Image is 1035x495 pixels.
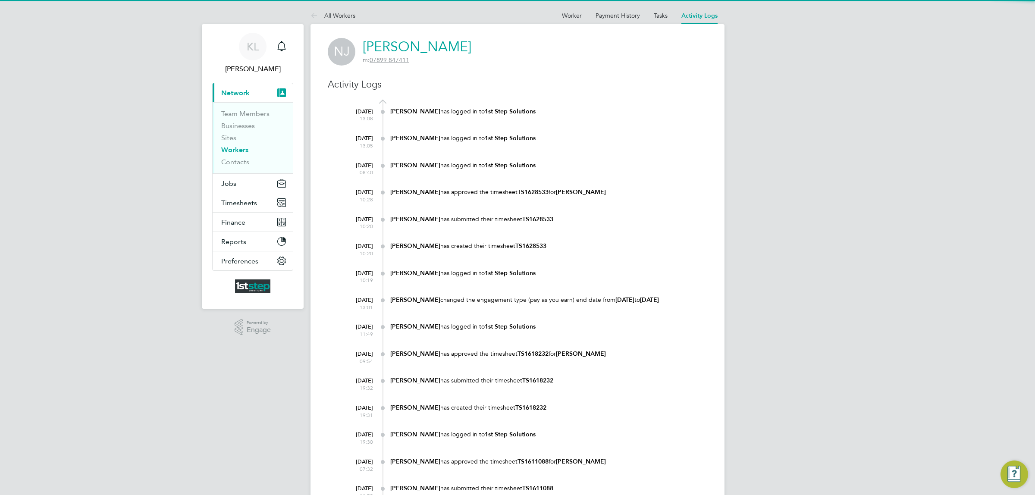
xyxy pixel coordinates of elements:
[390,107,707,116] div: has logged in to
[339,454,373,472] div: [DATE]
[221,134,236,142] a: Sites
[390,108,440,115] b: [PERSON_NAME]
[485,108,536,115] b: 1st Step Solutions
[485,135,536,142] b: 1st Step Solutions
[213,102,293,173] div: Network
[515,242,546,250] b: TS1628533
[213,174,293,193] button: Jobs
[328,38,355,66] span: NJ
[390,350,440,357] b: [PERSON_NAME]
[517,188,549,196] b: TS1628533
[339,292,373,310] div: [DATE]
[339,115,373,122] span: 13:08
[221,158,249,166] a: Contacts
[615,296,634,304] b: [DATE]
[522,377,553,384] b: TS1618232
[681,12,718,19] a: Activity Logs
[339,131,373,149] div: [DATE]
[339,185,373,203] div: [DATE]
[339,277,373,284] span: 10:19
[390,296,707,304] div: changed the engagement type (pay as you earn) end date from to
[515,404,546,411] b: TS1618232
[1000,461,1028,488] button: Engage Resource Center
[235,319,271,335] a: Powered byEngage
[390,376,707,385] div: has submitted their timesheet
[390,215,707,223] div: has submitted their timesheet
[213,193,293,212] button: Timesheets
[370,56,409,64] tcxspan: Call 07899 847411 via 3CX
[390,404,707,412] div: has created their timesheet
[363,56,370,64] span: m:
[390,242,440,250] b: [PERSON_NAME]
[339,158,373,176] div: [DATE]
[485,323,536,330] b: 1st Step Solutions
[221,179,236,188] span: Jobs
[596,12,640,19] a: Payment History
[221,238,246,246] span: Reports
[390,431,440,438] b: [PERSON_NAME]
[339,358,373,365] span: 09:54
[390,377,440,384] b: [PERSON_NAME]
[213,251,293,270] button: Preferences
[221,122,255,130] a: Businesses
[390,458,440,465] b: [PERSON_NAME]
[221,199,257,207] span: Timesheets
[390,162,440,169] b: [PERSON_NAME]
[212,33,293,74] a: KL[PERSON_NAME]
[235,279,270,293] img: 1ststepsolutions-logo-retina.png
[339,223,373,230] span: 10:20
[339,466,373,473] span: 07:32
[390,161,707,169] div: has logged in to
[339,427,373,445] div: [DATE]
[339,319,373,337] div: [DATE]
[221,257,258,265] span: Preferences
[390,484,707,492] div: has submitted their timesheet
[221,89,250,97] span: Network
[221,218,245,226] span: Finance
[339,238,373,257] div: [DATE]
[339,373,373,391] div: [DATE]
[390,269,707,277] div: has logged in to
[556,458,606,465] b: [PERSON_NAME]
[390,430,707,439] div: has logged in to
[213,83,293,102] button: Network
[654,12,668,19] a: Tasks
[363,38,471,55] a: [PERSON_NAME]
[517,350,549,357] b: TS1618232
[390,216,440,223] b: [PERSON_NAME]
[339,400,373,418] div: [DATE]
[390,296,440,304] b: [PERSON_NAME]
[562,12,582,19] a: Worker
[640,296,659,304] b: [DATE]
[339,169,373,176] span: 08:40
[339,250,373,257] span: 10:20
[221,110,270,118] a: Team Members
[339,304,373,311] span: 13:01
[202,24,304,309] nav: Main navigation
[247,41,259,52] span: KL
[247,326,271,334] span: Engage
[339,346,373,364] div: [DATE]
[522,485,553,492] b: TS1611088
[390,188,440,196] b: [PERSON_NAME]
[390,135,440,142] b: [PERSON_NAME]
[247,319,271,326] span: Powered by
[212,279,293,293] a: Go to home page
[485,162,536,169] b: 1st Step Solutions
[556,188,606,196] b: [PERSON_NAME]
[310,12,355,19] a: All Workers
[339,104,373,122] div: [DATE]
[339,412,373,419] span: 19:31
[213,232,293,251] button: Reports
[390,242,707,250] div: has created their timesheet
[390,404,440,411] b: [PERSON_NAME]
[339,439,373,445] span: 19:30
[339,142,373,149] span: 13:05
[339,212,373,230] div: [DATE]
[390,323,707,331] div: has logged in to
[339,331,373,338] span: 11:49
[485,431,536,438] b: 1st Step Solutions
[212,64,293,74] span: Kerrie Letchford
[522,216,553,223] b: TS1628533
[339,385,373,392] span: 19:32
